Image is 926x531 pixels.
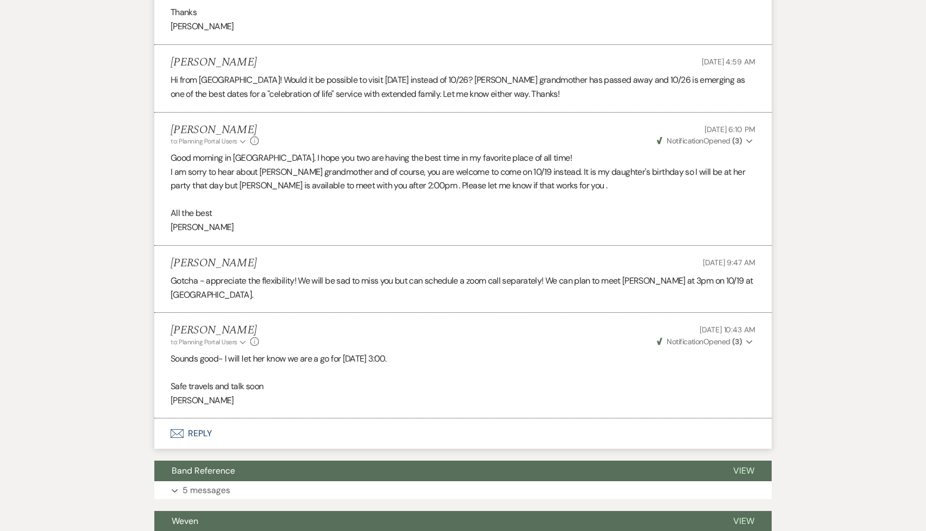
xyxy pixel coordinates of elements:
[171,19,755,34] p: [PERSON_NAME]
[171,352,755,366] p: Sounds good- I will let her know we are a go for [DATE] 3:00.
[733,465,754,476] span: View
[171,206,755,220] p: All the best
[732,136,742,146] strong: ( 3 )
[171,151,755,165] p: Good morning in [GEOGRAPHIC_DATA]. I hope you two are having the best time in my favorite place o...
[655,135,755,147] button: NotificationOpened (3)
[667,136,703,146] span: Notification
[733,515,754,527] span: View
[655,336,755,348] button: NotificationOpened (3)
[171,274,755,301] p: Gotcha - appreciate the flexibility! We will be sad to miss you but can schedule a zoom call sepa...
[154,418,772,449] button: Reply
[171,257,257,270] h5: [PERSON_NAME]
[171,73,755,101] p: Hi from [GEOGRAPHIC_DATA]! Would it be possible to visit [DATE] instead of 10/26? [PERSON_NAME] g...
[667,337,703,346] span: Notification
[732,337,742,346] strong: ( 3 )
[703,258,755,267] span: [DATE] 9:47 AM
[182,483,230,497] p: 5 messages
[171,136,247,146] button: to: Planning Portal Users
[171,56,257,69] h5: [PERSON_NAME]
[171,324,259,337] h5: [PERSON_NAME]
[171,338,237,346] span: to: Planning Portal Users
[171,379,755,394] p: Safe travels and talk soon
[172,515,198,527] span: Weven
[705,124,755,134] span: [DATE] 6:10 PM
[657,136,742,146] span: Opened
[171,220,755,234] p: [PERSON_NAME]
[716,461,772,481] button: View
[700,325,755,335] span: [DATE] 10:43 AM
[154,481,772,500] button: 5 messages
[171,123,259,137] h5: [PERSON_NAME]
[657,337,742,346] span: Opened
[171,394,755,408] p: [PERSON_NAME]
[154,461,716,481] button: Band Reference
[171,337,247,347] button: to: Planning Portal Users
[171,165,755,193] p: I am sorry to hear about [PERSON_NAME] grandmother and of course, you are welcome to come on 10/1...
[172,465,235,476] span: Band Reference
[171,5,755,19] p: Thanks
[171,137,237,146] span: to: Planning Portal Users
[702,57,755,67] span: [DATE] 4:59 AM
